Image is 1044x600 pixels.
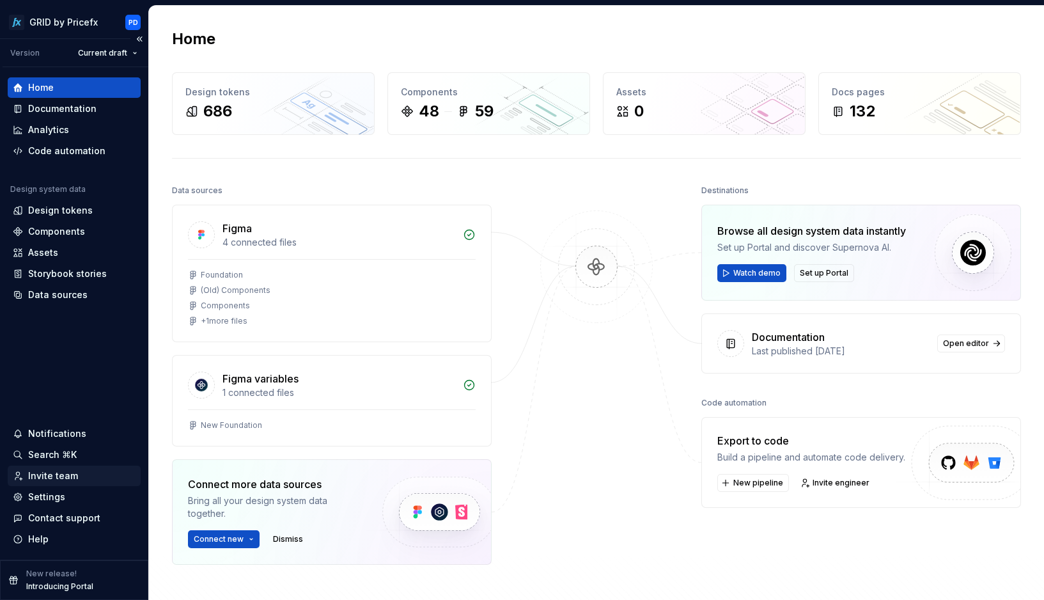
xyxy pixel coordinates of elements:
[28,512,100,525] div: Contact support
[188,477,361,492] div: Connect more data sources
[172,205,492,342] a: Figma4 connected filesFoundation(Old) ComponentsComponents+1more files
[8,141,141,161] a: Code automation
[28,470,78,482] div: Invite team
[28,246,58,259] div: Assets
[797,474,875,492] a: Invite engineer
[8,285,141,305] a: Data sources
[3,8,146,36] button: GRID by PricefxPD
[267,530,309,548] button: Dismiss
[28,267,107,280] div: Storybook stories
[188,530,260,548] button: Connect new
[172,355,492,446] a: Figma variables1 connected filesNew Foundation
[401,86,577,99] div: Components
[634,101,644,122] div: 0
[201,270,243,280] div: Foundation
[8,120,141,140] a: Analytics
[717,433,905,448] div: Export to code
[8,200,141,221] a: Design tokens
[701,394,767,412] div: Code automation
[8,445,141,465] button: Search ⌘K
[794,264,854,282] button: Set up Portal
[9,15,24,30] img: 34b36638-1994-4e7d-a6e2-34b7e844afa5.png
[8,242,141,263] a: Assets
[717,264,786,282] button: Watch demo
[78,48,127,58] span: Current draft
[8,423,141,444] button: Notifications
[28,491,65,503] div: Settings
[943,338,989,349] span: Open editor
[222,236,455,249] div: 4 connected files
[194,534,244,544] span: Connect new
[733,478,783,488] span: New pipeline
[701,182,749,200] div: Destinations
[616,86,792,99] div: Assets
[201,316,247,326] div: + 1 more files
[717,451,905,464] div: Build a pipeline and automate code delivery.
[28,427,86,440] div: Notifications
[8,99,141,119] a: Documentation
[28,533,49,546] div: Help
[172,182,222,200] div: Data sources
[172,29,215,49] h2: Home
[28,145,105,157] div: Code automation
[10,184,86,194] div: Design system data
[222,386,455,399] div: 1 connected files
[222,221,252,236] div: Figma
[717,223,906,239] div: Browse all design system data instantly
[800,268,848,278] span: Set up Portal
[8,487,141,507] a: Settings
[717,241,906,254] div: Set up Portal and discover Supernova AI.
[28,448,77,461] div: Search ⌘K
[28,225,85,238] div: Components
[8,466,141,486] a: Invite team
[222,371,299,386] div: Figma variables
[8,529,141,549] button: Help
[28,123,69,136] div: Analytics
[475,101,494,122] div: 59
[8,508,141,528] button: Contact support
[28,288,88,301] div: Data sources
[130,30,148,48] button: Collapse sidebar
[29,16,98,29] div: GRID by Pricefx
[26,581,93,592] p: Introducing Portal
[733,268,781,278] span: Watch demo
[8,77,141,98] a: Home
[419,101,439,122] div: 48
[188,494,361,520] div: Bring all your design system data together.
[28,102,97,115] div: Documentation
[832,86,1008,99] div: Docs pages
[26,569,77,579] p: New release!
[937,335,1005,352] a: Open editor
[203,101,232,122] div: 686
[273,534,303,544] span: Dismiss
[752,329,825,345] div: Documentation
[201,301,250,311] div: Components
[185,86,361,99] div: Design tokens
[752,345,930,358] div: Last published [DATE]
[72,44,143,62] button: Current draft
[201,420,262,430] div: New Foundation
[8,264,141,284] a: Storybook stories
[717,474,789,492] button: New pipeline
[813,478,869,488] span: Invite engineer
[201,285,270,296] div: (Old) Components
[8,221,141,242] a: Components
[850,101,875,122] div: 132
[603,72,806,135] a: Assets0
[129,17,138,28] div: PD
[387,72,590,135] a: Components4859
[28,81,54,94] div: Home
[172,72,375,135] a: Design tokens686
[28,204,93,217] div: Design tokens
[818,72,1021,135] a: Docs pages132
[10,48,40,58] div: Version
